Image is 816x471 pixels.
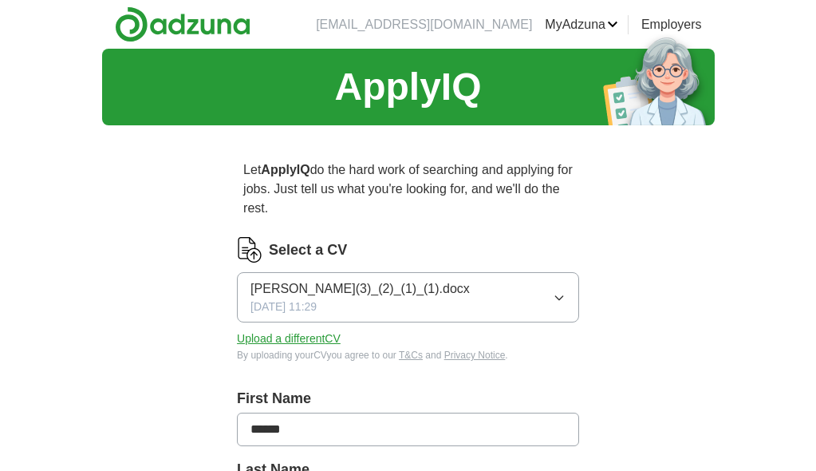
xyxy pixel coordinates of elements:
[545,15,618,34] a: MyAdzuna
[237,154,579,224] p: Let do the hard work of searching and applying for jobs. Just tell us what you're looking for, an...
[334,58,481,116] h1: ApplyIQ
[115,6,250,42] img: Adzuna logo
[237,388,579,410] label: First Name
[237,330,341,347] button: Upload a differentCV
[399,350,423,361] a: T&Cs
[237,237,262,263] img: CV Icon
[641,15,702,34] a: Employers
[269,239,347,261] label: Select a CV
[261,163,309,176] strong: ApplyIQ
[444,350,506,361] a: Privacy Notice
[250,279,470,299] span: [PERSON_NAME](3)_(2)_(1)_(1).docx
[237,348,579,362] div: By uploading your CV you agree to our and .
[250,299,317,315] span: [DATE] 11:29
[316,15,532,34] li: [EMAIL_ADDRESS][DOMAIN_NAME]
[237,272,579,323] button: [PERSON_NAME](3)_(2)_(1)_(1).docx[DATE] 11:29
